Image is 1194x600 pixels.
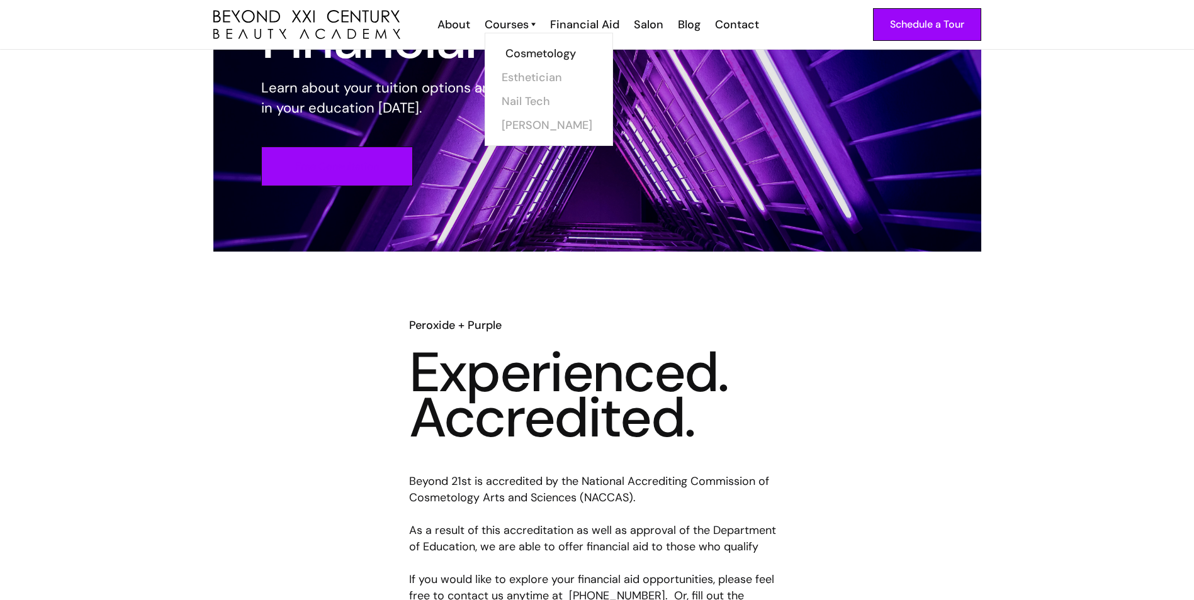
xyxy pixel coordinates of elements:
h1: Financial Aid [261,16,572,62]
a: Contact [707,16,765,33]
h3: Experienced. Accredited. [409,350,786,440]
div: Schedule a Tour [890,16,964,33]
a: Salon [626,16,670,33]
a: Esthetician [502,65,596,89]
div: Contact [715,16,759,33]
div: Courses [485,16,529,33]
a: Schedule a Tour [873,8,981,41]
a: Financial Aid [542,16,626,33]
a: [PERSON_NAME] [502,113,596,137]
a: Cosmetology [505,42,600,65]
nav: Courses [485,33,613,146]
a: Courses [485,16,536,33]
img: beyond 21st century beauty academy logo [213,10,400,40]
a: Nail Tech [502,89,596,113]
div: About [437,16,470,33]
a: Free Consultation [261,147,413,186]
p: Learn about your tuition options and investing in your education [DATE]. [261,78,572,118]
h6: Peroxide + Purple [409,317,786,333]
a: home [213,10,400,40]
a: About [429,16,476,33]
div: Salon [634,16,663,33]
a: Blog [670,16,707,33]
div: Financial Aid [550,16,619,33]
div: Blog [678,16,701,33]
